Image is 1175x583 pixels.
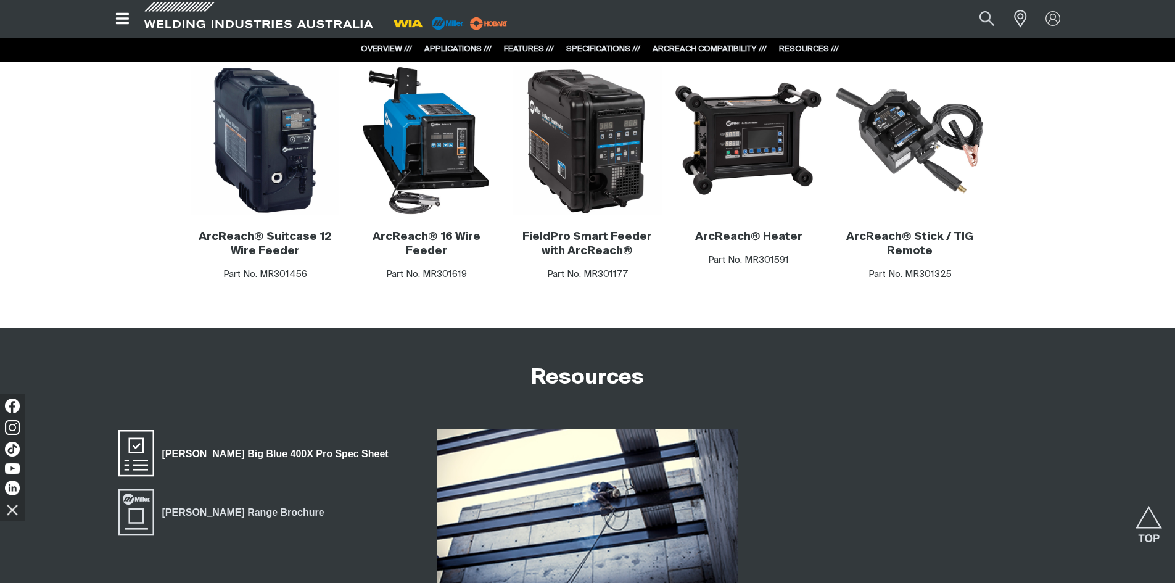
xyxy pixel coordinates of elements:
[835,66,984,215] img: ArcReach Stick / TIG Remote
[154,445,397,461] span: [PERSON_NAME] Big Blue 400X Pro Spec Sheet
[424,45,492,53] a: APPLICATIONS ///
[653,45,767,53] a: ARCREACH COMPATIBILITY ///
[2,499,23,520] img: hide socials
[466,19,511,28] a: miller
[117,487,332,537] a: Miller Range Brochure
[522,231,652,257] a: FieldPro Smart Feeder with ArcReach®
[504,45,554,53] a: FEATURES ///
[191,268,339,282] p: Part No. MR301456
[846,231,973,257] a: ArcReach® Stick / TIG Remote
[5,463,20,474] img: YouTube
[966,5,1008,33] button: Search products
[835,268,984,282] p: Part No. MR301325
[191,66,339,215] img: ArcReach Suitcase 12 Wire Feeder
[513,268,662,282] p: Part No. MR301177
[154,505,332,521] span: [PERSON_NAME] Range Brochure
[352,66,500,215] img: ArcReach 16 Wire Feeder
[466,14,511,33] img: miller
[5,399,20,413] img: Facebook
[373,231,480,257] a: ArcReach® 16 Wire Feeder
[950,5,1007,33] input: Product name or item number...
[199,231,332,257] a: ArcReach® Suitcase 12 Wire Feeder
[674,66,823,215] img: ArcReach Heater
[117,429,397,478] a: Miller Big Blue 400X Pro Spec Sheet
[779,45,839,53] a: RESOURCES ///
[513,66,662,215] img: FieldPro Smart Feeder with ArcReach
[5,442,20,457] img: TikTok
[531,365,644,392] h2: Resources
[5,481,20,495] img: LinkedIn
[361,45,412,53] a: OVERVIEW ///
[674,254,823,268] p: Part No. MR301591
[352,268,500,282] p: Part No. MR301619
[566,45,640,53] a: SPECIFICATIONS ///
[1135,506,1163,534] button: Scroll to top
[5,420,20,435] img: Instagram
[695,231,802,242] a: ArcReach® Heater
